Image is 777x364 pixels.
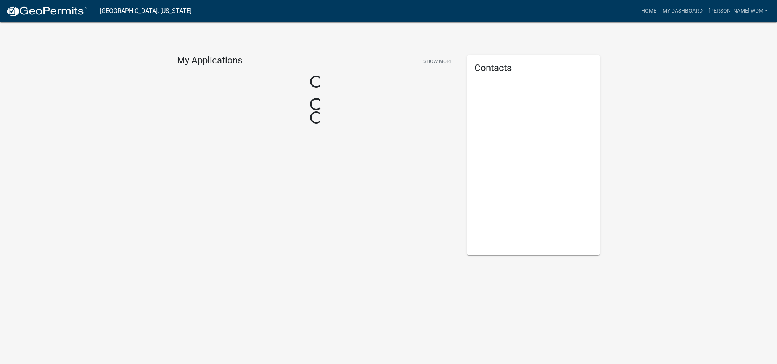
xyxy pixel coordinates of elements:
[100,5,191,18] a: [GEOGRAPHIC_DATA], [US_STATE]
[660,4,706,18] a: My Dashboard
[177,55,242,66] h4: My Applications
[475,63,593,74] h5: Contacts
[706,4,771,18] a: [PERSON_NAME] WDM
[638,4,660,18] a: Home
[420,55,455,68] button: Show More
